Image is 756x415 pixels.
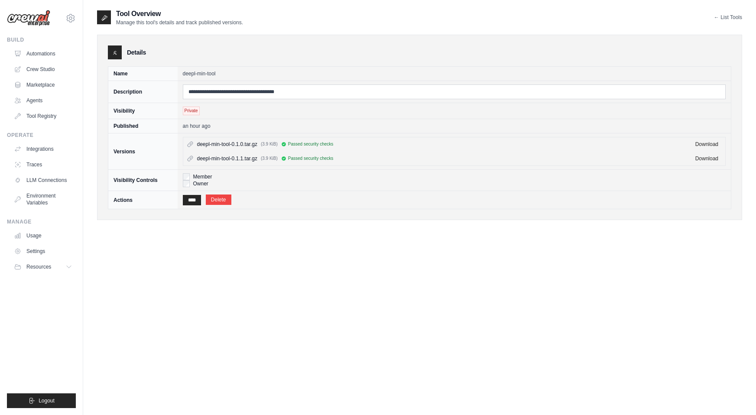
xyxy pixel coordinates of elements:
th: Actions [108,191,178,209]
a: Environment Variables [10,189,76,210]
th: Name [108,67,178,81]
th: Visibility [108,103,178,119]
span: Logout [39,397,55,404]
button: Resources [10,260,76,274]
span: (3.9 KiB) [261,155,278,162]
a: Usage [10,229,76,243]
span: deepl-min-tool-0.1.0.tar.gz [197,141,257,148]
a: Download [695,156,718,162]
a: Download [695,141,718,147]
a: Agents [10,94,76,107]
div: Operate [7,132,76,139]
th: Published [108,119,178,133]
label: Owner [193,180,208,187]
th: Versions [108,133,178,170]
img: Logo [7,10,50,26]
td: deepl-min-tool [178,67,731,81]
th: Description [108,81,178,103]
span: Resources [26,263,51,270]
span: (3.9 KiB) [261,141,278,148]
a: Settings [10,244,76,258]
h3: Details [127,48,146,57]
span: Passed security checks [288,155,334,162]
div: Build [7,36,76,43]
label: Member [193,173,212,180]
a: LLM Connections [10,173,76,187]
span: deepl-min-tool-0.1.1.tar.gz [197,155,257,162]
a: Tool Registry [10,109,76,123]
p: Manage this tool's details and track published versions. [116,19,243,26]
a: Automations [10,47,76,61]
time: August 26, 2025 at 09:31 CDT [183,123,211,129]
a: ← List Tools [714,14,742,21]
a: Delete [206,195,231,205]
span: Private [183,107,200,115]
a: Crew Studio [10,62,76,76]
th: Visibility Controls [108,170,178,191]
a: Marketplace [10,78,76,92]
div: Manage [7,218,76,225]
button: Logout [7,393,76,408]
a: Traces [10,158,76,172]
h2: Tool Overview [116,9,243,19]
a: Integrations [10,142,76,156]
span: Passed security checks [288,141,334,148]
